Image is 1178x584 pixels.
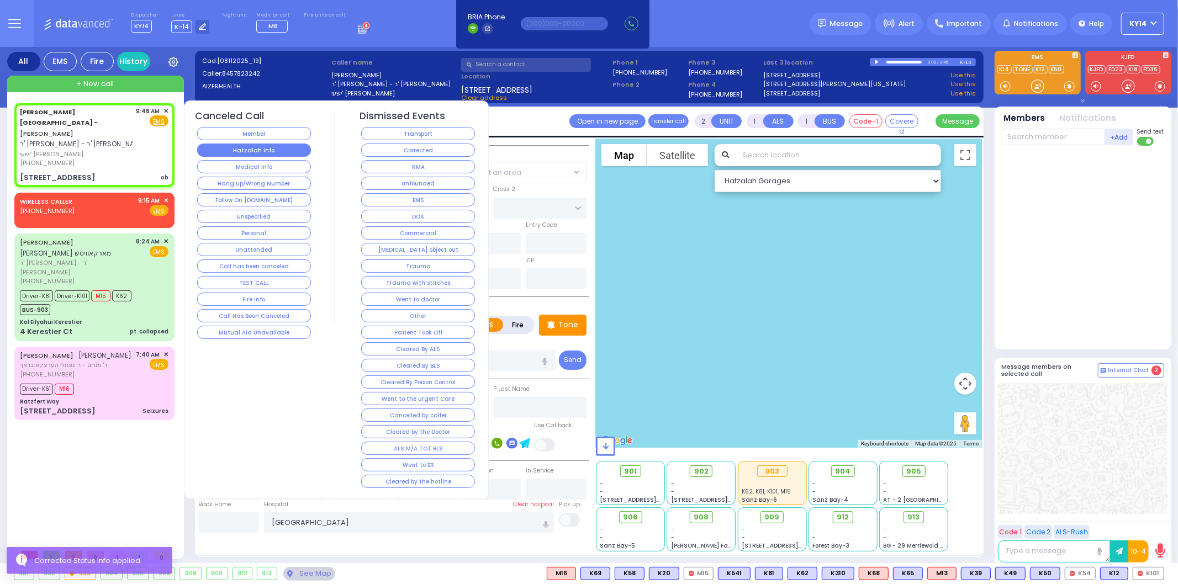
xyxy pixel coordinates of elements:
label: Last 3 location [764,58,870,67]
label: Back Home [199,500,232,509]
a: [PERSON_NAME] [20,108,98,138]
a: [PERSON_NAME] [20,351,73,360]
button: Commercial [361,226,475,240]
span: Forest Bay-3 [812,541,849,550]
div: 1:45 [939,56,949,68]
input: Search a contact [461,58,591,72]
h4: Canceled Call [196,110,265,122]
button: KY14 [1121,13,1164,35]
span: - [671,533,674,541]
span: 904 [835,466,851,477]
span: 2 [1151,365,1161,375]
span: Internal Chat [1108,367,1149,374]
button: Cleared By ALS [361,342,475,355]
div: K69 [580,567,610,580]
span: M15 [91,290,110,301]
span: Help [1089,19,1104,29]
img: Google [599,433,635,448]
label: AIZERHEALTH [202,82,328,91]
button: Went to ER [361,458,475,471]
label: Night unit [222,12,247,19]
button: Unfounded [361,177,475,190]
a: K14 [997,65,1012,73]
span: [STREET_ADDRESS][PERSON_NAME] [742,541,846,550]
div: M13 [927,567,957,580]
span: Clear address [461,93,507,102]
button: Message [936,114,980,128]
div: K62 [788,567,817,580]
button: EMS [361,193,475,206]
span: Phone 1 [612,58,684,67]
span: + New call [77,78,114,89]
div: K12 [1100,567,1128,580]
button: RMA [361,160,475,173]
div: M16 [547,567,576,580]
span: K-14 [171,20,192,33]
label: ישעי' [PERSON_NAME] [331,89,457,98]
span: Driver-K101 [55,290,89,301]
span: 908 [694,512,709,523]
button: ALS M/A TOT BLS [361,442,475,455]
button: Show street map [601,144,647,166]
img: red-radio-icon.svg [1070,571,1075,576]
span: [STREET_ADDRESS] [461,84,532,93]
label: Hospital [264,500,288,509]
div: K310 [822,567,854,580]
label: Dispatcher [131,12,159,19]
span: 902 [694,466,709,477]
button: Code-1 [849,114,883,128]
button: Cleared By Poison Control [361,375,475,389]
span: Select an area [468,167,521,178]
label: ZIP [526,256,534,265]
label: Caller: [202,69,328,78]
label: Caller name [331,58,457,67]
div: 912 [233,567,252,580]
span: 7:40 AM [136,351,160,359]
label: Fire [503,318,533,332]
button: Call has been canceled [197,259,311,273]
label: Medic on call [256,12,291,19]
label: [PHONE_NUMBER] [688,68,743,76]
span: 901 [624,466,637,477]
span: AT - 2 [GEOGRAPHIC_DATA] [884,496,965,504]
span: - [884,533,887,541]
button: Drag Pegman onto the map to open Street View [954,412,976,434]
span: - [600,479,604,487]
span: BG - 29 Merriewold S. [884,541,945,550]
span: M16 [55,384,74,395]
img: Logo [44,17,117,30]
label: Turn off text [1137,136,1155,147]
span: - [600,533,604,541]
span: Sanz Bay-4 [812,496,848,504]
button: [MEDICAL_DATA] object out [361,243,475,256]
div: K39 [961,567,991,580]
div: K541 [718,567,751,580]
span: BRIA Phone [468,12,505,22]
a: [STREET_ADDRESS] [764,89,821,98]
div: 909 [207,567,228,580]
span: 9:15 AM [139,197,160,205]
label: ר' [PERSON_NAME] - ר' [PERSON_NAME] [331,79,457,89]
button: Transport [361,127,475,140]
label: [PERSON_NAME] [331,71,457,80]
a: FD23 [1107,65,1126,73]
span: K62, K81, K101, M15 [742,487,791,496]
button: DOA [361,210,475,223]
div: BLS [615,567,645,580]
span: Phone 2 [612,80,684,89]
div: BLS [1100,567,1128,580]
button: Medical Info [197,160,311,173]
label: EMS [995,55,1081,62]
span: ישעי' [PERSON_NAME] [20,150,133,159]
span: Phone 4 [688,80,760,89]
span: Send text [1137,128,1164,136]
img: red-radio-icon.svg [1138,571,1143,576]
button: Notifications [1060,112,1117,125]
label: Use Callback [534,421,572,430]
a: [STREET_ADDRESS] [764,71,821,80]
span: Alert [899,19,915,29]
a: WIRELESS CALLER [20,197,72,206]
span: K62 [112,290,131,301]
div: Kol Eilyahui Kerestier [20,318,82,326]
span: - [600,525,604,533]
